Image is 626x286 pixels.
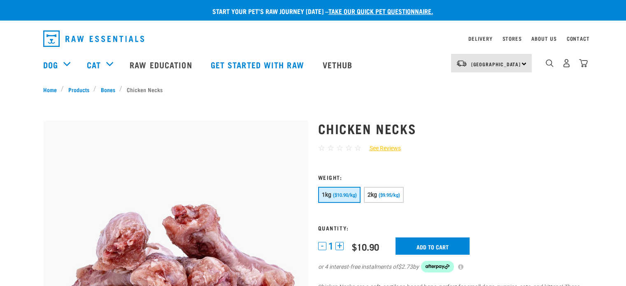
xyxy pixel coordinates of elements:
a: Delivery [468,37,492,40]
span: ☆ [336,143,343,153]
h3: Weight: [318,174,583,180]
span: ($9.95/kg) [379,193,400,198]
a: take our quick pet questionnaire. [328,9,433,13]
button: 1kg ($10.90/kg) [318,187,361,203]
a: About Us [531,37,556,40]
img: home-icon@2x.png [579,59,588,67]
a: Home [43,85,61,94]
span: [GEOGRAPHIC_DATA] [471,63,521,65]
img: Afterpay [421,261,454,272]
button: - [318,242,326,250]
input: Add to cart [396,237,470,255]
a: Vethub [314,48,363,81]
a: Raw Education [121,48,202,81]
span: 1 [328,242,333,251]
span: 2kg [368,191,377,198]
a: Get started with Raw [202,48,314,81]
span: ☆ [318,143,325,153]
button: + [335,242,344,250]
span: 1kg [322,191,332,198]
a: Cat [87,58,101,71]
img: user.png [562,59,571,67]
a: Bones [96,85,119,94]
img: van-moving.png [456,60,467,67]
img: home-icon-1@2x.png [546,59,554,67]
button: 2kg ($9.95/kg) [364,187,404,203]
span: ☆ [345,143,352,153]
img: Raw Essentials Logo [43,30,144,47]
span: ☆ [354,143,361,153]
nav: breadcrumbs [43,85,583,94]
span: ☆ [327,143,334,153]
span: ($10.90/kg) [333,193,357,198]
a: Products [64,85,93,94]
div: $10.90 [352,242,379,252]
nav: dropdown navigation [37,27,590,50]
a: Dog [43,58,58,71]
h1: Chicken Necks [318,121,583,136]
a: Stores [503,37,522,40]
h3: Quantity: [318,225,583,231]
a: See Reviews [361,144,401,153]
span: $2.73 [398,263,413,271]
a: Contact [567,37,590,40]
div: or 4 interest-free instalments of by [318,261,583,272]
